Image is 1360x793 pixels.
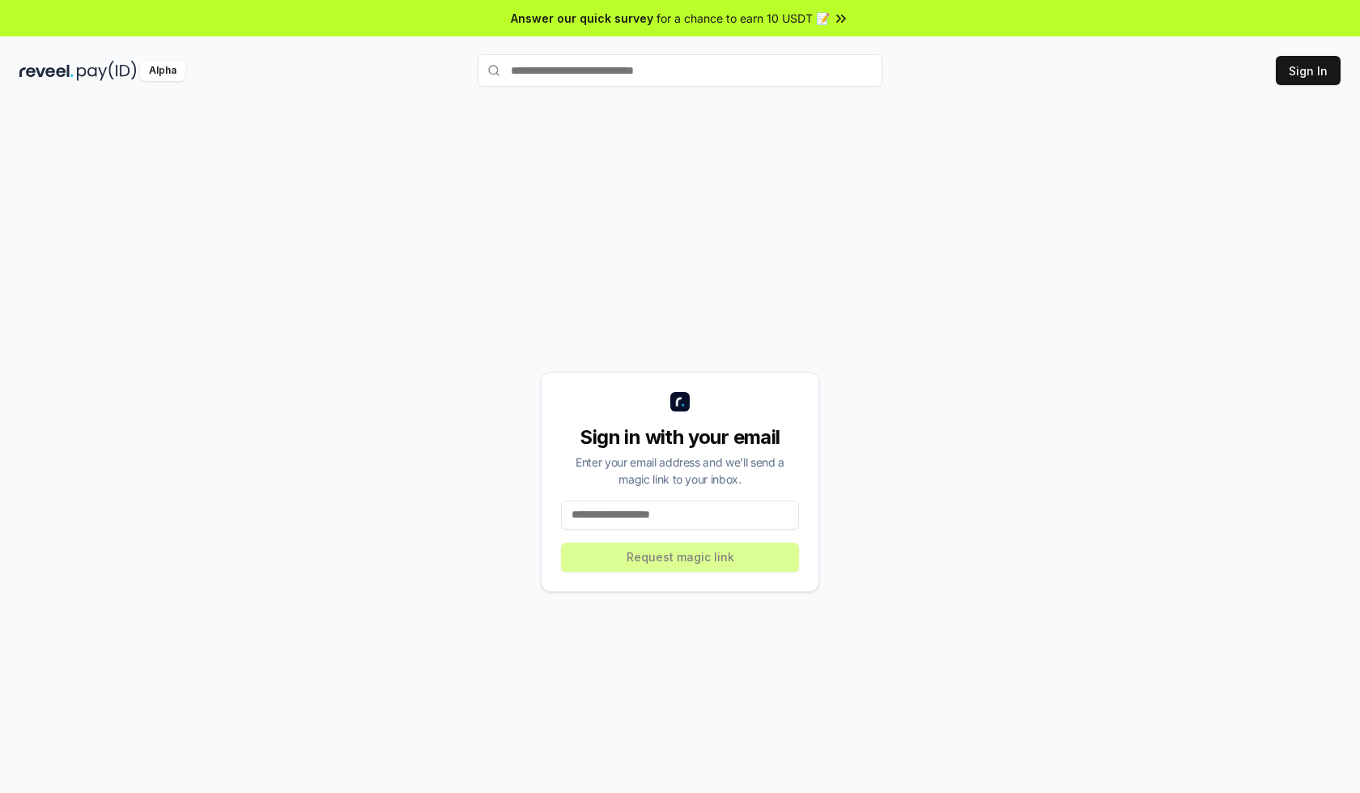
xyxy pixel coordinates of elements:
[657,10,830,27] span: for a chance to earn 10 USDT 📝
[19,61,74,81] img: reveel_dark
[77,61,137,81] img: pay_id
[670,392,690,411] img: logo_small
[1276,56,1341,85] button: Sign In
[511,10,653,27] span: Answer our quick survey
[561,424,799,450] div: Sign in with your email
[140,61,185,81] div: Alpha
[561,454,799,488] div: Enter your email address and we’ll send a magic link to your inbox.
